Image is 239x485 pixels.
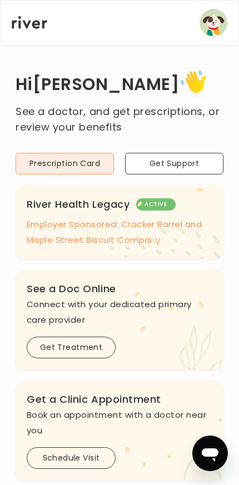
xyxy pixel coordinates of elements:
img: user avatar [200,9,227,37]
h3: Get a Clinic Appointment [27,392,212,407]
button: Get Support [125,153,223,174]
p: See a doctor, and get prescriptions, or review your benefits [16,104,223,135]
button: Schedule Visit [27,447,116,469]
p: Book an appointment with a doctor near you [27,407,212,438]
h3: River Health Legacy [27,197,212,212]
iframe: Botón para iniciar la ventana de mensajería [192,436,228,471]
button: Prescription Card [16,153,114,174]
button: Get Treatment [27,337,116,358]
p: Connect with your dedicated primary care provider [27,297,212,328]
p: Employer Sponsored: Cracker Barrel and Maple Street Biscuit Company [27,217,212,248]
h1: Hi [PERSON_NAME] [16,67,223,104]
h3: See a Doc Online [27,281,212,297]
